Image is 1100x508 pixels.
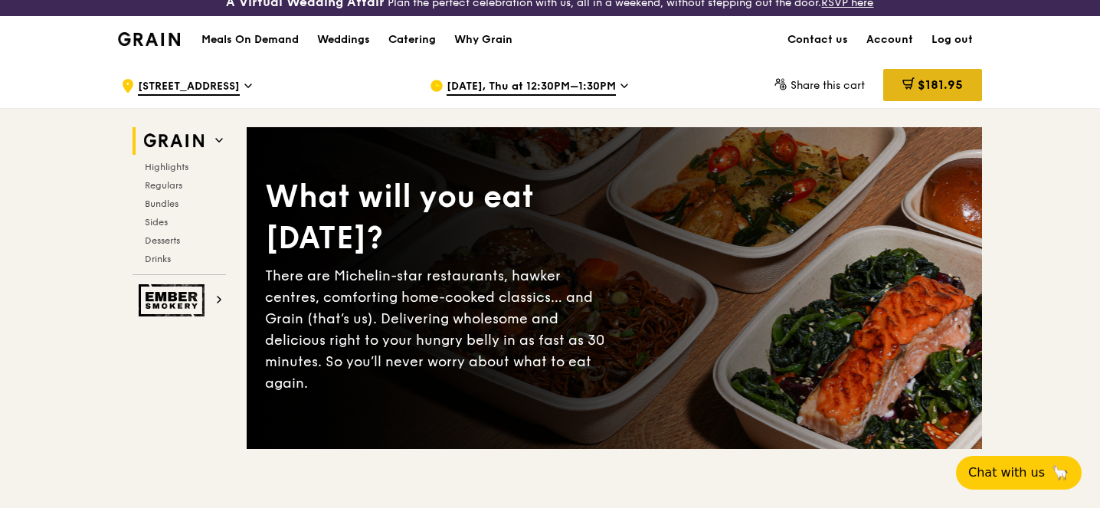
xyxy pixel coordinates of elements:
a: GrainGrain [118,15,180,61]
div: Why Grain [454,17,512,63]
a: Account [857,17,922,63]
div: Weddings [317,17,370,63]
span: [STREET_ADDRESS] [138,79,240,96]
img: Grain [118,32,180,46]
span: Bundles [145,198,178,209]
a: Log out [922,17,982,63]
img: Grain web logo [139,127,209,155]
span: Chat with us [968,464,1045,482]
button: Chat with us🦙 [956,456,1082,490]
span: $181.95 [918,77,963,92]
a: Catering [379,17,445,63]
div: Catering [388,17,436,63]
span: Highlights [145,162,188,172]
a: Why Grain [445,17,522,63]
a: Contact us [778,17,857,63]
div: What will you eat [DATE]? [265,176,614,259]
span: Drinks [145,254,171,264]
img: Ember Smokery web logo [139,284,209,316]
a: Weddings [308,17,379,63]
span: Sides [145,217,168,228]
div: There are Michelin-star restaurants, hawker centres, comforting home-cooked classics… and Grain (... [265,265,614,394]
h1: Meals On Demand [201,32,299,48]
span: 🦙 [1051,464,1069,482]
span: Regulars [145,180,182,191]
span: Desserts [145,235,180,246]
span: Share this cart [791,79,865,92]
span: [DATE], Thu at 12:30PM–1:30PM [447,79,616,96]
